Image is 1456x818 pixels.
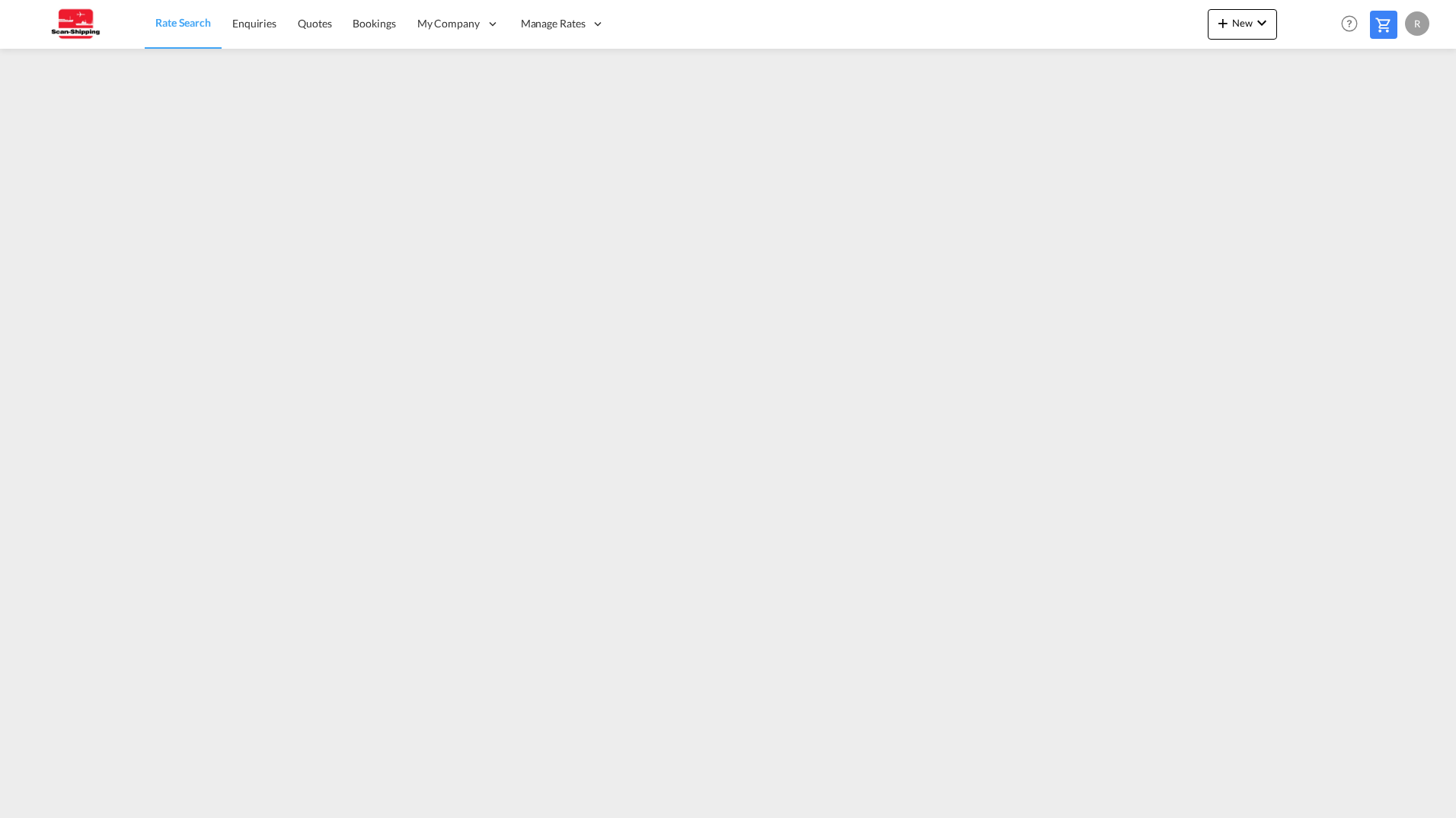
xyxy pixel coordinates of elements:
[1208,9,1277,40] button: icon-plus 400-fgNewicon-chevron-down
[1405,11,1429,36] div: R
[232,17,276,30] span: Enquiries
[23,7,126,41] img: 123b615026f311ee80dabbd30bc9e10f.jpg
[155,16,211,29] span: Rate Search
[417,16,480,31] span: My Company
[521,16,586,31] span: Manage Rates
[353,17,395,30] span: Bookings
[1214,17,1271,29] span: New
[1336,11,1370,38] div: Help
[1253,14,1271,32] md-icon: icon-chevron-down
[1336,11,1362,37] span: Help
[298,17,331,30] span: Quotes
[1214,14,1232,32] md-icon: icon-plus 400-fg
